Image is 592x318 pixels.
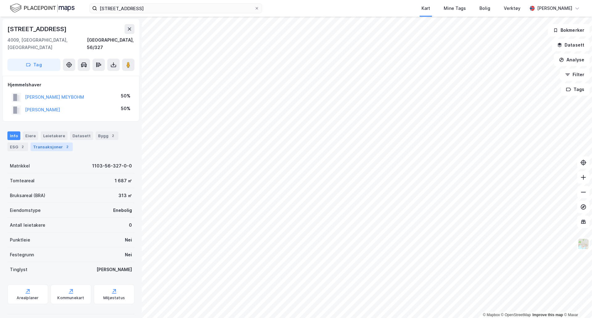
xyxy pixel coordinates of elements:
[87,36,135,51] div: [GEOGRAPHIC_DATA], 56/327
[17,295,39,300] div: Arealplaner
[115,177,132,184] div: 1 687 ㎡
[10,177,35,184] div: Tomteareal
[92,162,132,170] div: 1103-56-327-0-0
[7,131,20,140] div: Info
[554,54,590,66] button: Analyse
[10,3,75,14] img: logo.f888ab2527a4732fd821a326f86c7f29.svg
[7,24,68,34] div: [STREET_ADDRESS]
[537,5,572,12] div: [PERSON_NAME]
[7,36,87,51] div: 4009, [GEOGRAPHIC_DATA], [GEOGRAPHIC_DATA]
[70,131,93,140] div: Datasett
[10,266,27,273] div: Tinglyst
[41,131,68,140] div: Leietakere
[504,5,520,12] div: Verktøy
[31,142,73,151] div: Transaksjoner
[532,313,563,317] a: Improve this map
[501,313,531,317] a: OpenStreetMap
[548,24,590,36] button: Bokmerker
[118,192,132,199] div: 313 ㎡
[121,105,130,112] div: 50%
[64,144,70,150] div: 2
[129,221,132,229] div: 0
[57,295,84,300] div: Kommunekart
[444,5,466,12] div: Mine Tags
[560,68,590,81] button: Filter
[113,207,132,214] div: Enebolig
[7,59,60,71] button: Tag
[96,131,118,140] div: Bygg
[10,192,45,199] div: Bruksareal (BRA)
[23,131,38,140] div: Eiere
[103,295,125,300] div: Miljøstatus
[421,5,430,12] div: Kart
[8,81,134,89] div: Hjemmelshaver
[10,221,45,229] div: Antall leietakere
[578,238,589,250] img: Z
[10,251,34,258] div: Festegrunn
[10,162,30,170] div: Matrikkel
[552,39,590,51] button: Datasett
[7,142,28,151] div: ESG
[97,4,254,13] input: Søk på adresse, matrikkel, gårdeiere, leietakere eller personer
[10,236,30,244] div: Punktleie
[561,288,592,318] div: Kontrollprogram for chat
[125,251,132,258] div: Nei
[19,144,26,150] div: 2
[97,266,132,273] div: [PERSON_NAME]
[561,288,592,318] iframe: Chat Widget
[110,133,116,139] div: 2
[125,236,132,244] div: Nei
[483,313,500,317] a: Mapbox
[10,207,41,214] div: Eiendomstype
[479,5,490,12] div: Bolig
[121,92,130,100] div: 50%
[561,83,590,96] button: Tags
